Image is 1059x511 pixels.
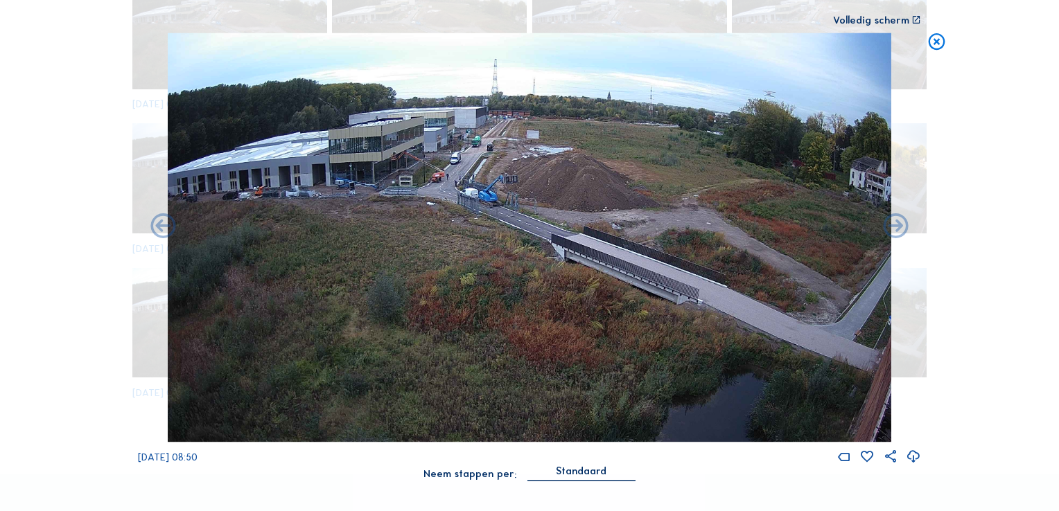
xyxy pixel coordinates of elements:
[168,33,891,442] img: Image
[423,469,516,478] div: Neem stappen per:
[556,465,606,478] div: Standaard
[138,451,198,463] span: [DATE] 08:50
[833,15,909,25] div: Volledig scherm
[527,465,636,481] div: Standaard
[881,212,911,242] i: Back
[148,212,178,242] i: Forward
